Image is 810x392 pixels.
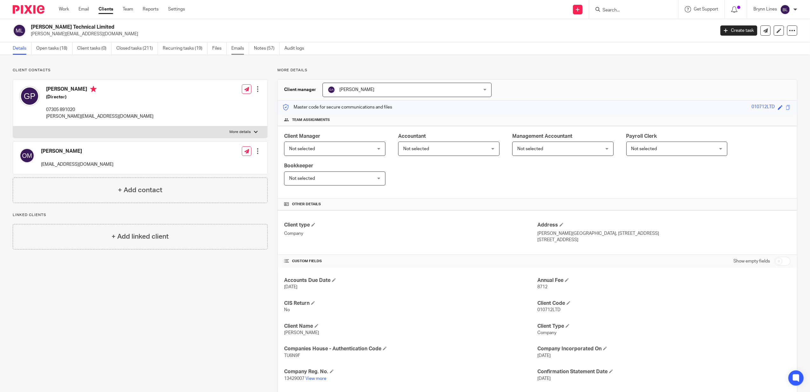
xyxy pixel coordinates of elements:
[537,222,791,228] h4: Address
[46,86,153,94] h4: [PERSON_NAME]
[231,42,249,55] a: Emails
[41,161,113,168] p: [EMAIL_ADDRESS][DOMAIN_NAME]
[292,117,330,122] span: Team assignments
[99,6,113,12] a: Clients
[90,86,97,92] i: Primary
[77,42,112,55] a: Client tasks (0)
[284,308,290,312] span: No
[339,87,374,92] span: [PERSON_NAME]
[284,277,537,284] h4: Accounts Due Date
[537,230,791,237] p: [PERSON_NAME][GEOGRAPHIC_DATA], [STREET_ADDRESS]
[284,259,537,264] h4: CUSTOM FIELDS
[517,147,543,151] span: Not selected
[537,323,791,330] h4: Client Type
[720,25,757,36] a: Create task
[284,368,537,375] h4: Company Reg. No.
[626,134,657,139] span: Payroll Clerk
[78,6,89,12] a: Email
[163,42,208,55] a: Recurring tasks (19)
[289,147,315,151] span: Not selected
[284,285,297,289] span: [DATE]
[13,42,31,55] a: Details
[116,42,158,55] a: Closed tasks (211)
[694,7,718,11] span: Get Support
[19,148,35,163] img: svg%3E
[537,368,791,375] h4: Confirmation Statement Date
[46,94,153,100] h5: (Director)
[118,185,162,195] h4: + Add contact
[284,222,537,228] h4: Client type
[602,8,659,13] input: Search
[752,104,775,111] div: 010712LTD
[284,134,320,139] span: Client Manager
[537,237,791,243] p: [STREET_ADDRESS]
[284,300,537,307] h4: CIS Return
[46,107,153,113] p: 07305 891020
[123,6,133,12] a: Team
[112,232,169,241] h4: + Add linked client
[284,331,319,335] span: [PERSON_NAME]
[31,24,575,31] h2: [PERSON_NAME] Technical Limited
[328,86,335,94] img: svg%3E
[31,31,711,37] p: [PERSON_NAME][EMAIL_ADDRESS][DOMAIN_NAME]
[537,277,791,284] h4: Annual Fee
[254,42,280,55] a: Notes (57)
[284,163,313,168] span: Bookkeeper
[289,176,315,181] span: Not selected
[284,376,304,381] span: 13429007
[13,24,26,37] img: svg%3E
[284,323,537,330] h4: Client Name
[143,6,159,12] a: Reports
[284,353,300,358] span: TU6N9F
[13,68,268,73] p: Client contacts
[780,4,790,15] img: svg%3E
[537,300,791,307] h4: Client Code
[537,376,551,381] span: [DATE]
[733,258,770,264] label: Show empty fields
[13,213,268,218] p: Linked clients
[168,6,185,12] a: Settings
[292,202,321,207] span: Other details
[537,346,791,352] h4: Company Incorporated On
[41,148,113,155] h4: [PERSON_NAME]
[284,346,537,352] h4: Companies House - Authentication Code
[36,42,72,55] a: Open tasks (18)
[403,147,429,151] span: Not selected
[212,42,227,55] a: Files
[512,134,572,139] span: Management Accountant
[631,147,657,151] span: Not selected
[59,6,69,12] a: Work
[398,134,426,139] span: Accountant
[305,376,326,381] a: View more
[284,42,309,55] a: Audit logs
[46,113,153,120] p: [PERSON_NAME][EMAIL_ADDRESS][DOMAIN_NAME]
[537,331,556,335] span: Company
[229,129,251,135] p: More details
[537,308,561,312] span: 010712LTD
[277,68,797,73] p: More details
[284,230,537,237] p: Company
[753,6,777,12] p: Brynn Lines
[282,104,392,110] p: Master code for secure communications and files
[537,353,551,358] span: [DATE]
[19,86,40,106] img: svg%3E
[537,285,548,289] span: 8712
[284,87,316,93] h3: Client manager
[13,5,44,14] img: Pixie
